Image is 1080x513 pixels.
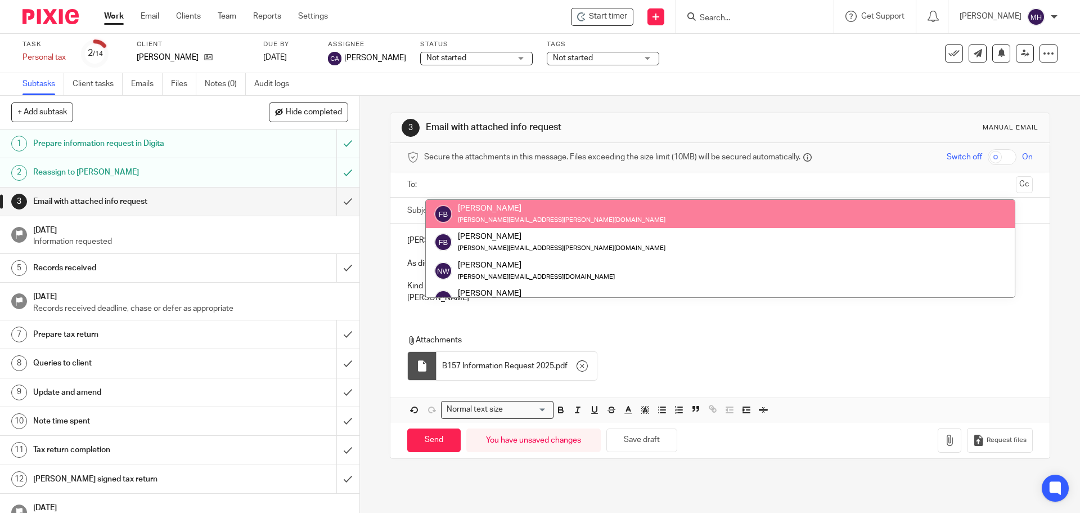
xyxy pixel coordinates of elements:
[547,40,659,49] label: Tags
[426,54,466,62] span: Not started
[458,274,615,280] small: [PERSON_NAME][EMAIL_ADDRESS][DOMAIN_NAME]
[960,11,1021,22] p: [PERSON_NAME]
[33,384,228,401] h1: Update and amend
[434,205,452,223] img: svg%3E
[553,54,593,62] span: Not started
[11,471,27,487] div: 12
[298,11,328,22] a: Settings
[73,73,123,95] a: Client tasks
[407,292,1032,304] p: [PERSON_NAME]
[967,428,1032,453] button: Request files
[253,11,281,22] a: Reports
[407,429,461,453] input: Send
[328,40,406,49] label: Assignee
[458,217,665,223] small: [PERSON_NAME][EMAIL_ADDRESS][PERSON_NAME][DOMAIN_NAME]
[22,9,79,24] img: Pixie
[420,40,533,49] label: Status
[442,360,554,372] span: B157 Information Request 2025
[11,327,27,342] div: 7
[11,442,27,458] div: 11
[402,119,420,137] div: 3
[458,259,615,270] div: [PERSON_NAME]
[33,441,228,458] h1: Tax return completion
[141,11,159,22] a: Email
[33,135,228,152] h1: Prepare information request in Digita
[33,326,228,343] h1: Prepare tax return
[1022,151,1033,163] span: On
[458,288,564,299] div: [PERSON_NAME]
[11,136,27,151] div: 1
[33,471,228,488] h1: [PERSON_NAME] signed tax return
[33,303,348,314] p: Records received deadline, chase or defer as appropriate
[218,11,236,22] a: Team
[137,52,199,63] p: [PERSON_NAME]
[426,122,744,133] h1: Email with attached info request
[983,123,1038,132] div: Manual email
[407,235,1032,246] p: [PERSON_NAME]
[11,413,27,429] div: 10
[434,233,452,251] img: svg%3E
[407,334,1011,346] p: Attachments
[33,164,228,181] h1: Reassign to [PERSON_NAME]
[33,222,348,236] h1: [DATE]
[407,205,436,216] label: Subject:
[444,404,505,416] span: Normal text size
[263,53,287,61] span: [DATE]
[699,14,800,24] input: Search
[441,401,553,418] div: Search for option
[22,73,64,95] a: Subtasks
[33,260,228,276] h1: Records received
[33,413,228,430] h1: Note time spent
[407,179,420,190] label: To:
[458,203,665,214] div: [PERSON_NAME]
[11,165,27,181] div: 2
[33,355,228,372] h1: Queries to client
[269,102,348,122] button: Hide completed
[33,236,348,247] p: Information requested
[254,73,298,95] a: Audit logs
[22,40,67,49] label: Task
[11,102,73,122] button: + Add subtask
[506,404,547,416] input: Search for option
[263,40,314,49] label: Due by
[11,355,27,371] div: 8
[22,52,67,63] div: Personal tax
[11,194,27,209] div: 3
[33,288,348,302] h1: [DATE]
[11,385,27,400] div: 9
[11,260,27,276] div: 5
[33,193,228,210] h1: Email with attached info request
[556,360,568,372] span: pdf
[947,151,982,163] span: Switch off
[407,280,1032,292] p: Kind regards
[589,11,627,23] span: Start timer
[458,231,665,242] div: [PERSON_NAME]
[861,12,904,20] span: Get Support
[571,8,633,26] div: Francis Henry Britton - Personal tax
[88,47,103,60] div: 2
[176,11,201,22] a: Clients
[205,73,246,95] a: Notes (0)
[286,108,342,117] span: Hide completed
[606,429,677,453] button: Save draft
[424,151,800,163] span: Secure the attachments in this message. Files exceeding the size limit (10MB) will be secured aut...
[434,290,452,308] img: svg%3E
[137,40,249,49] label: Client
[1016,176,1033,193] button: Cc
[407,258,1032,269] p: As discussed on the phone, please find attached the information we need for your Tax return.
[93,51,103,57] small: /14
[328,52,341,65] img: svg%3E
[466,429,601,453] div: You have unsaved changes
[171,73,196,95] a: Files
[344,52,406,64] span: [PERSON_NAME]
[131,73,163,95] a: Emails
[987,436,1027,445] span: Request files
[436,352,597,380] div: .
[104,11,124,22] a: Work
[1027,8,1045,26] img: svg%3E
[458,245,665,251] small: [PERSON_NAME][EMAIL_ADDRESS][PERSON_NAME][DOMAIN_NAME]
[434,262,452,280] img: svg%3E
